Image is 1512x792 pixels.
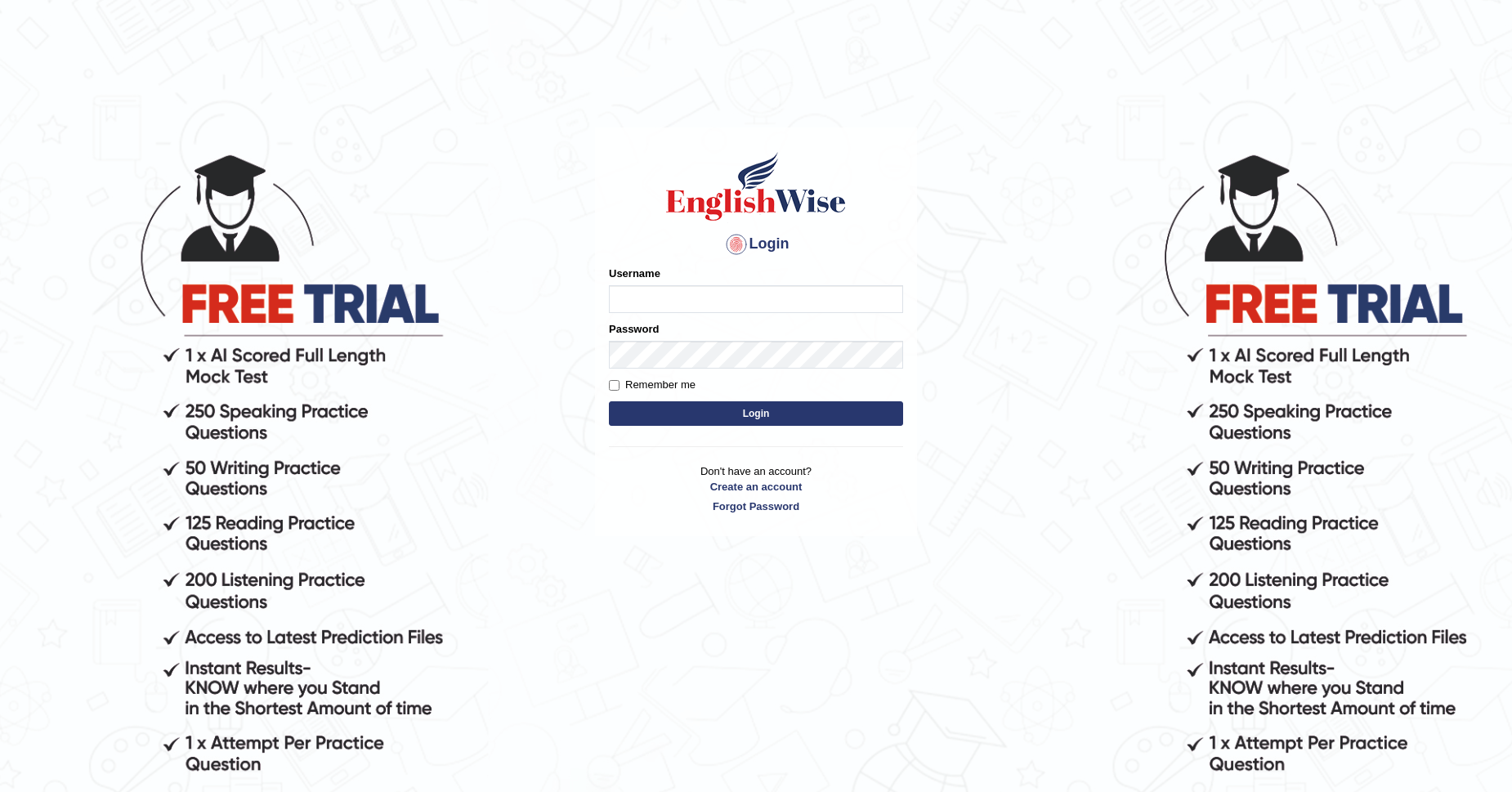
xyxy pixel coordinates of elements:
[609,401,903,426] button: Login
[609,231,903,257] h4: Login
[663,150,849,223] img: Logo of English Wise sign in for intelligent practice with AI
[609,479,903,494] a: Create an account
[609,380,620,391] input: Remember me
[609,321,659,337] label: Password
[609,463,903,514] p: Don't have an account?
[609,266,660,281] label: Username
[609,499,903,514] a: Forgot Password
[609,377,696,393] label: Remember me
